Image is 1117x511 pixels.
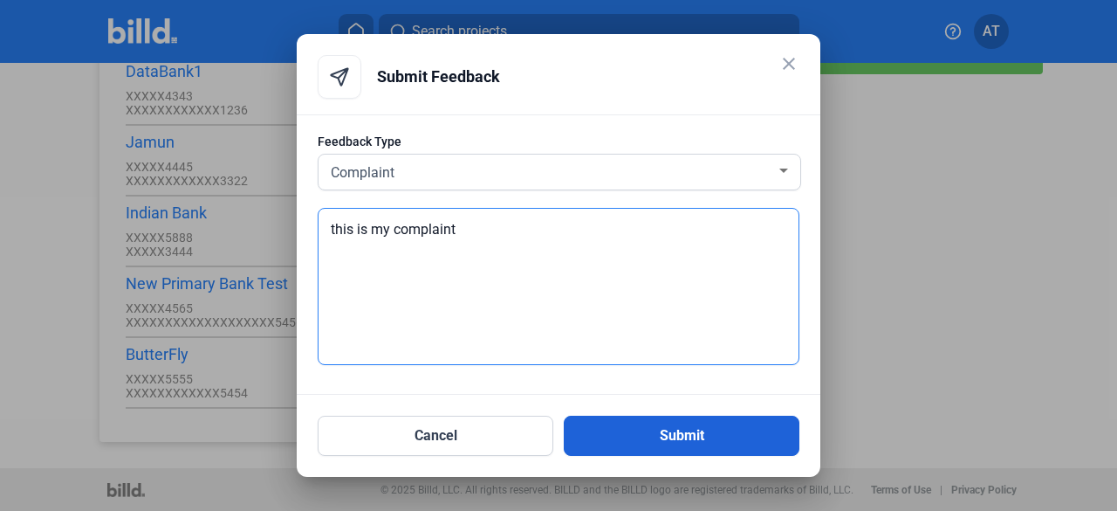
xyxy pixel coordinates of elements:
[331,164,394,181] span: Complaint
[377,65,778,89] span: Submit Feedback
[564,416,799,456] button: Submit
[778,53,799,74] mat-icon: close
[318,416,553,456] button: Cancel
[318,133,401,150] span: Feedback Type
